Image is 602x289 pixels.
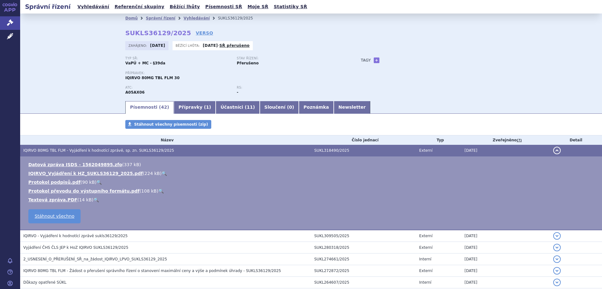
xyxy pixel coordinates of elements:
span: IQIRVO 80MG TBL FLM - Žádost o přerušení správního řízení o stanovení maximální ceny a výše a pod... [23,269,281,273]
td: SUKL309505/2025 [311,230,416,242]
a: 🔍 [94,197,99,202]
p: ATC: [125,86,230,90]
span: Externí [419,269,432,273]
a: + [374,57,379,63]
button: detail [553,147,561,154]
td: [DATE] [461,254,550,265]
td: SUKL280318/2025 [311,242,416,254]
li: ( ) [28,170,596,177]
p: Přípravek: [125,71,348,75]
strong: [DATE] [150,43,165,48]
a: Moje SŘ [246,3,270,11]
strong: - [237,90,238,95]
th: Typ [416,135,461,145]
span: Interní [419,280,431,285]
p: Stav řízení: [237,57,342,60]
span: 14 kB [79,197,92,202]
strong: [DATE] [203,43,218,48]
button: detail [553,255,561,263]
a: Písemnosti SŘ [203,3,244,11]
p: Typ SŘ: [125,57,230,60]
span: IQIRVO 80MG TBL FLM 30 [125,76,179,80]
li: ( ) [28,197,596,203]
a: SŘ přerušeno [219,43,250,48]
a: Referenční skupiny [113,3,166,11]
li: ( ) [28,161,596,168]
li: ( ) [28,179,596,185]
a: Domů [125,16,138,20]
a: 🔍 [96,180,102,185]
span: IQIRVO - Vyjádření k hodnotící zprávě sukls36129/2025 [23,234,128,238]
button: detail [553,244,561,251]
a: Poznámka [299,101,334,114]
th: Číslo jednací [311,135,416,145]
span: 0 [289,105,292,110]
a: Vyhledávání [184,16,210,20]
a: Protokol podpisů.pdf [28,180,81,185]
span: Běžící lhůta: [176,43,201,48]
a: Vyhledávání [76,3,111,11]
span: 2_USNESENÍ_O_PŘERUŠENÍ_SŘ_na_žádost_IQIRVO_LPVO_SUKLS36129_2025 [23,257,167,261]
strong: ELAFIBRANOR [125,90,145,95]
strong: SUKLS36129/2025 [125,29,191,37]
h2: Správní řízení [20,2,76,11]
a: 🔍 [162,171,167,176]
button: detail [553,279,561,286]
strong: VaPÚ + MC - §39da [125,61,165,65]
button: detail [553,267,561,275]
span: Externí [419,234,432,238]
span: Interní [419,257,431,261]
td: [DATE] [461,265,550,277]
th: Název [20,135,311,145]
span: IQIRVO 80MG TBL FLM - Vyjádření k hodnotící zprávě, sp. zn. SUKLS36129/2025 [23,148,174,153]
a: Textová zpráva.PDF [28,197,77,202]
td: [DATE] [461,145,550,156]
span: 42 [161,105,167,110]
td: [DATE] [461,277,550,288]
a: Datová zpráva ISDS - 1562049895.zfo [28,162,122,167]
span: Externí [419,245,432,250]
span: 108 kB [141,188,157,194]
td: [DATE] [461,230,550,242]
span: Externí [419,148,432,153]
span: 90 kB [82,180,95,185]
a: Protokol převodu do výstupního formátu.pdf [28,188,139,194]
p: RS: [237,86,342,90]
span: 337 kB [124,162,139,167]
td: SUKL274661/2025 [311,254,416,265]
span: Zahájeno: [128,43,148,48]
th: Zveřejněno [461,135,550,145]
td: SUKL318490/2025 [311,145,416,156]
a: Běžící lhůty [168,3,202,11]
a: IQIRVO_Vyjádření k HZ_SUKLS36129_2025.pdf [28,171,143,176]
a: Správní řízení [146,16,175,20]
a: Písemnosti (42) [125,101,174,114]
a: Přípravky (1) [174,101,216,114]
td: SUKL264607/2025 [311,277,416,288]
span: 11 [247,105,253,110]
a: Statistiky SŘ [272,3,309,11]
span: Důkazy opatřené SÚKL [23,280,66,285]
a: VERSO [196,30,213,36]
a: Newsletter [334,101,371,114]
span: 1 [206,105,209,110]
a: Účastníci (11) [216,101,259,114]
strong: Přerušeno [237,61,258,65]
a: Sloučení (0) [260,101,299,114]
span: Vyjádření ČHS ČLS JEP k HoZ IQIRVO SUKLS36129/2025 [23,245,128,250]
li: SUKLS36129/2025 [218,14,261,23]
a: Stáhnout všechno [28,209,81,223]
button: detail [553,232,561,240]
a: Stáhnout všechny písemnosti (zip) [125,120,211,129]
td: [DATE] [461,242,550,254]
span: Stáhnout všechny písemnosti (zip) [134,122,208,127]
p: - [203,43,250,48]
a: 🔍 [158,188,164,194]
h3: Tagy [361,57,371,64]
abbr: (?) [517,138,522,143]
span: 224 kB [145,171,160,176]
th: Detail [550,135,602,145]
td: SUKL272872/2025 [311,265,416,277]
li: ( ) [28,188,596,194]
